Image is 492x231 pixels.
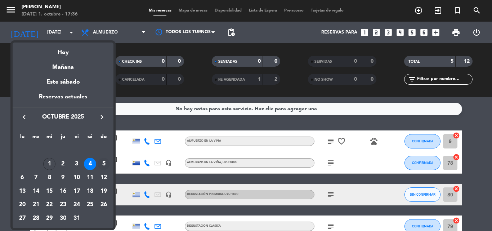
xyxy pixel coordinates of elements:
[84,133,97,144] th: sábado
[97,157,111,171] td: 5 de octubre de 2025
[71,158,83,170] div: 3
[98,185,110,197] div: 19
[97,133,111,144] th: domingo
[84,171,97,185] td: 11 de octubre de 2025
[16,212,28,225] div: 27
[15,133,29,144] th: lunes
[57,199,69,211] div: 23
[56,212,70,225] td: 30 de octubre de 2025
[56,198,70,212] td: 23 de octubre de 2025
[30,199,42,211] div: 21
[43,198,56,212] td: 22 de octubre de 2025
[70,171,84,185] td: 10 de octubre de 2025
[43,185,55,197] div: 15
[71,212,83,225] div: 31
[43,185,56,198] td: 15 de octubre de 2025
[15,144,111,157] td: OCT.
[56,157,70,171] td: 2 de octubre de 2025
[70,212,84,225] td: 31 de octubre de 2025
[30,185,42,197] div: 14
[97,185,111,198] td: 19 de octubre de 2025
[98,172,110,184] div: 12
[56,133,70,144] th: jueves
[15,185,29,198] td: 13 de octubre de 2025
[15,212,29,225] td: 27 de octubre de 2025
[70,133,84,144] th: viernes
[84,158,96,170] div: 4
[97,198,111,212] td: 26 de octubre de 2025
[43,212,56,225] td: 29 de octubre de 2025
[20,113,28,121] i: keyboard_arrow_left
[71,185,83,197] div: 17
[43,157,56,171] td: 1 de octubre de 2025
[57,185,69,197] div: 16
[29,212,43,225] td: 28 de octubre de 2025
[15,171,29,185] td: 6 de octubre de 2025
[43,158,55,170] div: 1
[43,199,55,211] div: 22
[84,185,97,198] td: 18 de octubre de 2025
[43,212,55,225] div: 29
[13,43,113,57] div: Hoy
[56,171,70,185] td: 9 de octubre de 2025
[13,72,113,92] div: Este sábado
[84,157,97,171] td: 4 de octubre de 2025
[56,185,70,198] td: 16 de octubre de 2025
[31,112,95,122] span: octubre 2025
[15,198,29,212] td: 20 de octubre de 2025
[98,113,106,121] i: keyboard_arrow_right
[57,172,69,184] div: 9
[95,112,108,122] button: keyboard_arrow_right
[70,157,84,171] td: 3 de octubre de 2025
[13,57,113,72] div: Mañana
[71,172,83,184] div: 10
[29,185,43,198] td: 14 de octubre de 2025
[84,172,96,184] div: 11
[43,133,56,144] th: miércoles
[84,198,97,212] td: 25 de octubre de 2025
[16,185,28,197] div: 13
[30,172,42,184] div: 7
[43,171,56,185] td: 8 de octubre de 2025
[70,198,84,212] td: 24 de octubre de 2025
[57,158,69,170] div: 2
[29,198,43,212] td: 21 de octubre de 2025
[16,199,28,211] div: 20
[57,212,69,225] div: 30
[97,171,111,185] td: 12 de octubre de 2025
[29,133,43,144] th: martes
[18,112,31,122] button: keyboard_arrow_left
[98,199,110,211] div: 26
[71,199,83,211] div: 24
[13,92,113,107] div: Reservas actuales
[98,158,110,170] div: 5
[43,172,55,184] div: 8
[70,185,84,198] td: 17 de octubre de 2025
[30,212,42,225] div: 28
[84,185,96,197] div: 18
[16,172,28,184] div: 6
[84,199,96,211] div: 25
[29,171,43,185] td: 7 de octubre de 2025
